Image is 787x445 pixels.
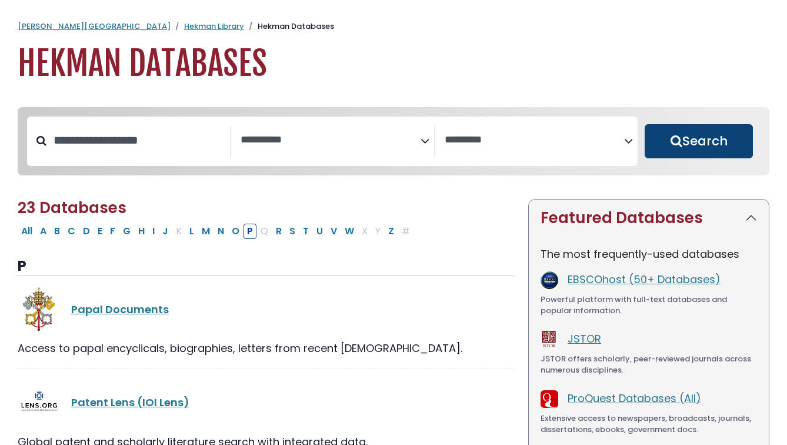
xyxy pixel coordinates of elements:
[541,294,757,317] div: Powerful platform with full-text databases and popular information.
[79,224,94,239] button: Filter Results D
[244,21,334,32] li: Hekman Databases
[341,224,358,239] button: Filter Results W
[286,224,299,239] button: Filter Results S
[529,200,769,237] button: Featured Databases
[94,224,106,239] button: Filter Results E
[313,224,326,239] button: Filter Results U
[18,223,415,238] div: Alpha-list to filter by first letter of database name
[51,224,64,239] button: Filter Results B
[64,224,79,239] button: Filter Results C
[18,107,769,175] nav: Search filters
[541,353,757,376] div: JSTOR offers scholarly, peer-reviewed journals across numerous disciplines.
[541,413,757,436] div: Extensive access to newspapers, broadcasts, journals, dissertations, ebooks, government docs.
[18,44,769,84] h1: Hekman Databases
[18,258,514,275] h3: P
[228,224,243,239] button: Filter Results O
[106,224,119,239] button: Filter Results F
[198,224,214,239] button: Filter Results M
[46,131,230,150] input: Search database by title or keyword
[445,134,625,147] textarea: Search
[184,21,244,32] a: Hekman Library
[18,197,126,218] span: 23 Databases
[36,224,50,239] button: Filter Results A
[186,224,198,239] button: Filter Results L
[71,395,189,410] a: Patent Lens (IOI Lens)
[119,224,134,239] button: Filter Results G
[568,272,721,287] a: EBSCOhost (50+ Databases)
[327,224,341,239] button: Filter Results V
[18,340,514,356] div: Access to papal encyclicals, biographies, letters from recent [DEMOGRAPHIC_DATA].
[71,302,169,317] a: Papal Documents
[149,224,158,239] button: Filter Results I
[18,224,36,239] button: All
[568,331,601,346] a: JSTOR
[159,224,172,239] button: Filter Results J
[241,134,421,147] textarea: Search
[568,391,701,406] a: ProQuest Databases (All)
[244,224,256,239] button: Filter Results P
[299,224,312,239] button: Filter Results T
[541,246,757,262] p: The most frequently-used databases
[18,21,171,32] a: [PERSON_NAME][GEOGRAPHIC_DATA]
[385,224,398,239] button: Filter Results Z
[272,224,285,239] button: Filter Results R
[18,21,769,32] nav: breadcrumb
[645,124,753,158] button: Submit for Search Results
[135,224,148,239] button: Filter Results H
[214,224,228,239] button: Filter Results N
